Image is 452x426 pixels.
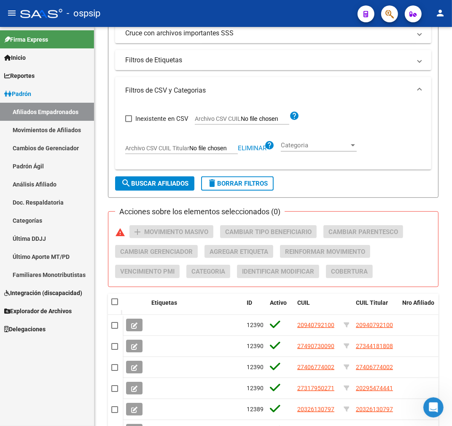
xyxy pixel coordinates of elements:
[328,228,398,236] span: Cambiar Parentesco
[4,53,26,62] span: Inicio
[243,294,266,322] datatable-header-cell: ID
[115,245,198,258] button: Cambiar Gerenciador
[144,228,208,236] span: Movimiento Masivo
[210,248,268,256] span: Agregar Etiqueta
[207,178,217,188] mat-icon: delete
[247,406,267,413] span: 123899
[247,364,267,370] span: 123901
[225,228,312,236] span: Cambiar Tipo Beneficiario
[132,227,143,237] mat-icon: add
[242,268,314,276] span: Identificar Modificar
[4,89,31,99] span: Padrón
[120,268,175,276] span: Vencimiento PMI
[297,299,310,306] span: CUIL
[402,299,434,306] span: Nro Afiliado
[399,294,445,322] datatable-header-cell: Nro Afiliado
[297,322,334,328] span: 20940792100
[237,265,319,278] button: Identificar Modificar
[125,56,411,65] mat-panel-title: Filtros de Etiquetas
[115,176,194,191] button: Buscar Afiliados
[285,248,365,256] span: Reinformar Movimiento
[247,299,252,306] span: ID
[356,299,388,306] span: CUIL Titular
[4,71,35,80] span: Reportes
[7,8,17,18] mat-icon: menu
[135,114,188,124] span: Inexistente en CSV
[297,343,334,349] span: 27490730090
[247,322,267,328] span: 123903
[423,397,444,418] iframe: Intercom live chat
[125,145,189,152] span: Archivo CSV CUIL Titular
[148,294,243,322] datatable-header-cell: Etiquetas
[356,385,393,391] span: 20295474441
[247,385,267,391] span: 123900
[297,406,334,413] span: 20326130797
[115,206,285,218] h3: Acciones sobre los elementos seleccionados (0)
[151,299,177,306] span: Etiquetas
[115,265,180,278] button: Vencimiento PMI
[204,245,273,258] button: Agregar Etiqueta
[264,140,274,150] mat-icon: help
[435,8,445,18] mat-icon: person
[220,225,317,238] button: Cambiar Tipo Beneficiario
[356,406,393,413] span: 20326130797
[129,225,213,238] button: Movimiento Masivo
[356,364,393,370] span: 27406774002
[120,248,193,256] span: Cambiar Gerenciador
[201,176,274,191] button: Borrar Filtros
[270,299,287,306] span: Activo
[289,111,299,121] mat-icon: help
[115,227,125,237] mat-icon: warning
[195,115,241,122] span: Archivo CSV CUIL
[121,180,188,187] span: Buscar Afiliados
[294,294,340,322] datatable-header-cell: CUIL
[115,104,431,170] div: Filtros de CSV y Categorias
[326,265,373,278] button: Cobertura
[207,180,268,187] span: Borrar Filtros
[115,23,431,43] mat-expansion-panel-header: Cruce con archivos importantes SSS
[323,225,403,238] button: Cambiar Parentesco
[191,268,225,276] span: Categoria
[125,29,411,38] mat-panel-title: Cruce con archivos importantes SSS
[281,141,349,149] span: Categoria
[241,115,289,123] input: Archivo CSV CUIL
[352,294,399,322] datatable-header-cell: CUIL Titular
[280,245,370,258] button: Reinformar Movimiento
[331,268,368,276] span: Cobertura
[356,343,393,349] span: 27344181808
[67,4,100,23] span: - ospsip
[189,145,238,152] input: Archivo CSV CUIL Titular
[4,35,48,44] span: Firma Express
[115,77,431,104] mat-expansion-panel-header: Filtros de CSV y Categorias
[238,146,266,151] button: Eliminar
[4,288,82,298] span: Integración (discapacidad)
[4,306,72,316] span: Explorador de Archivos
[356,322,393,328] span: 20940792100
[125,86,411,95] mat-panel-title: Filtros de CSV y Categorias
[238,144,266,152] span: Eliminar
[121,178,131,188] mat-icon: search
[247,343,267,349] span: 123902
[4,325,46,334] span: Delegaciones
[266,294,294,322] datatable-header-cell: Activo
[297,364,334,370] span: 27406774002
[297,385,334,391] span: 27317950271
[115,50,431,70] mat-expansion-panel-header: Filtros de Etiquetas
[186,265,230,278] button: Categoria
